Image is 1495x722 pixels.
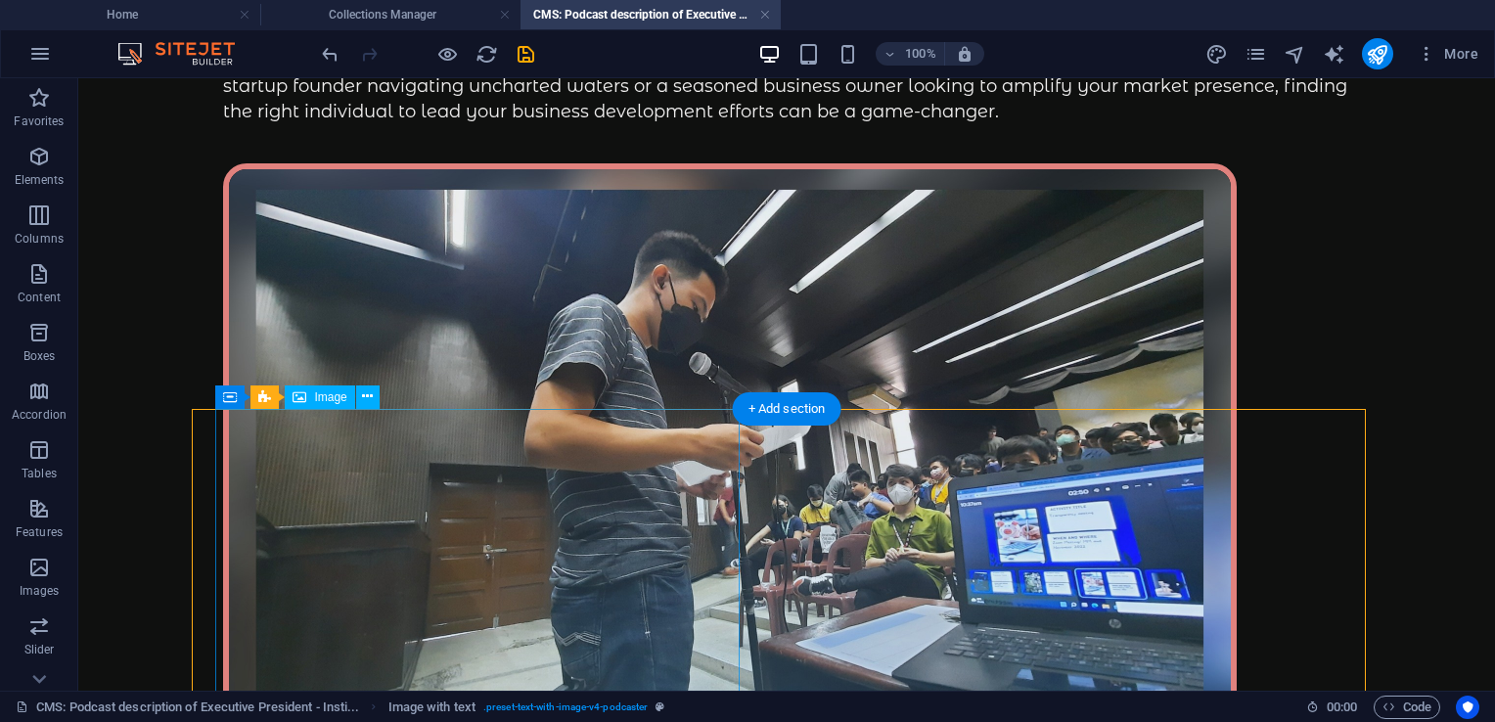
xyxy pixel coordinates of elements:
[15,231,64,247] p: Columns
[656,701,664,712] i: This element is a customizable preset
[1417,44,1478,64] span: More
[1323,43,1345,66] i: AI Writer
[876,42,945,66] button: 100%
[24,642,55,657] p: Slider
[905,42,936,66] h6: 100%
[388,696,476,719] span: Click to select. Double-click to edit
[1205,42,1229,66] button: design
[1205,43,1228,66] i: Design (Ctrl+Alt+Y)
[18,290,61,305] p: Content
[113,42,259,66] img: Editor Logo
[515,43,537,66] i: Save (Ctrl+S)
[1327,696,1357,719] span: 00 00
[14,113,64,129] p: Favorites
[1409,38,1486,69] button: More
[1284,42,1307,66] button: navigator
[1340,699,1343,714] span: :
[435,42,459,66] button: Click here to leave preview mode and continue editing
[16,696,359,719] a: Click to cancel selection. Double-click to open Pages
[1245,42,1268,66] button: pages
[521,4,781,25] h4: CMS: Podcast description of Executive President - Insti...
[733,392,841,426] div: + Add section
[15,172,65,188] p: Elements
[319,43,341,66] i: Undo: Change image (Ctrl+Z)
[1245,43,1267,66] i: Pages (Ctrl+Alt+S)
[956,45,974,63] i: On resize automatically adjust zoom level to fit chosen device.
[1456,696,1479,719] button: Usercentrics
[1374,696,1440,719] button: Code
[388,696,665,719] nav: breadcrumb
[476,43,498,66] i: Reload page
[1306,696,1358,719] h6: Session time
[475,42,498,66] button: reload
[1284,43,1306,66] i: Navigator
[22,466,57,481] p: Tables
[23,348,56,364] p: Boxes
[20,583,60,599] p: Images
[260,4,521,25] h4: Collections Manager
[1362,38,1393,69] button: publish
[514,42,537,66] button: save
[483,696,648,719] span: . preset-text-with-image-v4-podcaster
[314,391,346,403] span: Image
[318,42,341,66] button: undo
[1323,42,1346,66] button: text_generator
[1366,43,1388,66] i: Publish
[1382,696,1431,719] span: Code
[16,524,63,540] p: Features
[12,407,67,423] p: Accordion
